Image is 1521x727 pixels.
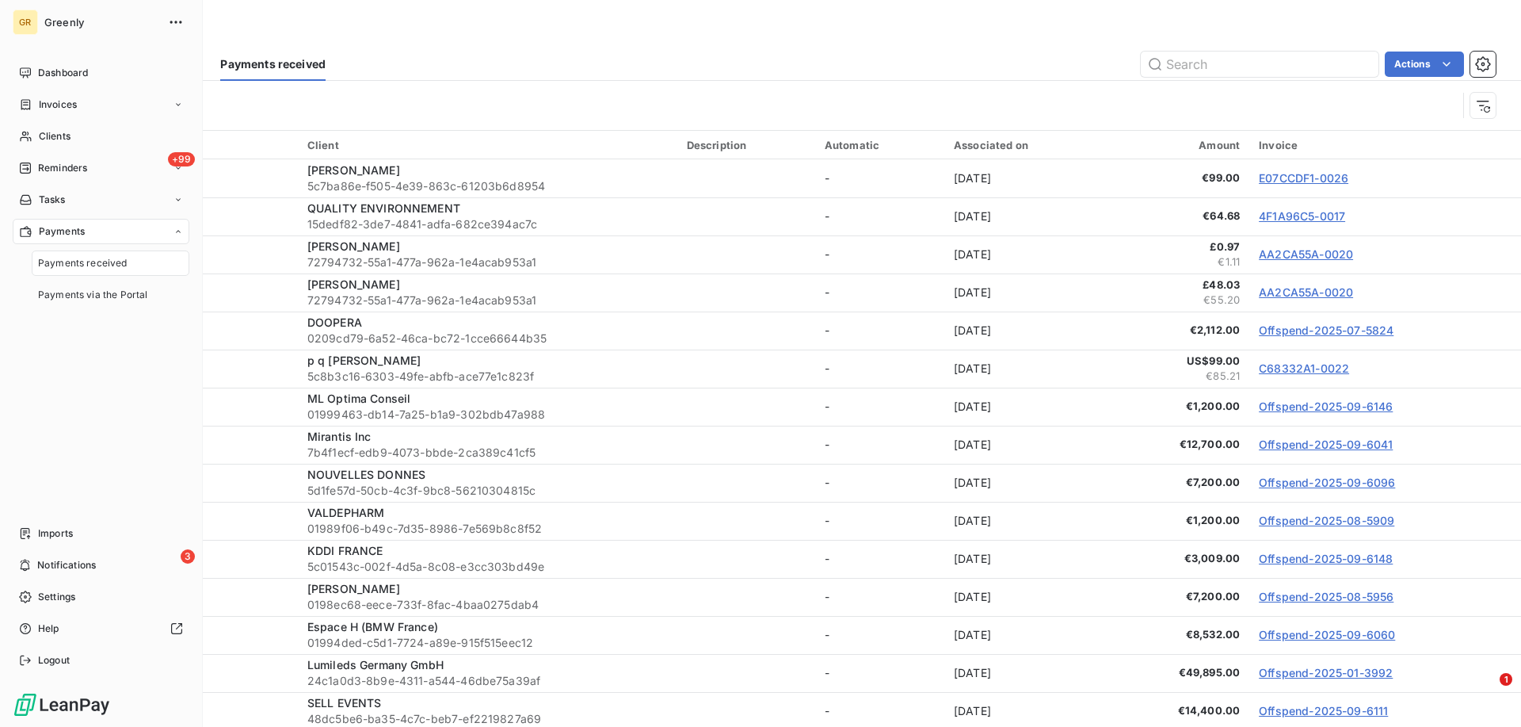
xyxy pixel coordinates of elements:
[1259,552,1393,565] a: Offspend-2025-09-6148
[815,578,944,616] td: -
[13,692,111,717] img: Logo LeanPay
[181,549,195,564] span: 3
[307,711,668,727] span: 48dc5be6-ba35-4c7c-beb7-ef2219827a69
[815,388,944,426] td: -
[944,502,1107,540] td: [DATE]
[39,224,85,239] span: Payments
[944,350,1107,388] td: [DATE]
[1259,209,1345,223] a: 4F1A96C5-0017
[307,559,668,575] span: 5c01543c-002f-4d5a-8c08-e3cc303bd49e
[1117,323,1240,339] span: €2,112.00
[815,464,944,502] td: -
[307,544,383,557] span: KDDI FRANCE
[1259,628,1395,641] a: Offspend-2025-09-6060
[13,616,189,641] a: Help
[307,178,668,194] span: 5c7ba86e-f505-4e39-863c-61203b6d8954
[1117,589,1240,605] span: €7,200.00
[307,239,400,253] span: [PERSON_NAME]
[815,197,944,235] td: -
[1117,475,1240,491] span: €7,200.00
[944,159,1107,197] td: [DATE]
[1385,52,1464,77] button: Actions
[220,56,326,72] span: Payments received
[1259,171,1348,185] a: E07CCDF1-0026
[1259,400,1393,413] a: Offspend-2025-09-6146
[1117,209,1240,224] span: €64.68
[815,654,944,692] td: -
[307,216,668,232] span: 15dedf82-3de7-4841-adfa-682ce394ac7c
[307,369,668,385] span: 5c8b3c16-6303-49fe-abfb-ace77e1c823f
[38,653,70,668] span: Logout
[38,590,75,604] span: Settings
[307,392,411,405] span: ML Optima Conseil
[307,658,444,672] span: Lumileds Germany GmbH
[1500,673,1512,686] span: 1
[944,197,1107,235] td: [DATE]
[944,235,1107,274] td: [DATE]
[307,277,400,291] span: [PERSON_NAME]
[38,622,59,636] span: Help
[168,152,195,166] span: +99
[307,163,400,177] span: [PERSON_NAME]
[944,654,1107,692] td: [DATE]
[815,312,944,350] td: -
[1117,277,1240,293] span: £48.03
[944,464,1107,502] td: [DATE]
[815,159,944,197] td: -
[307,316,362,329] span: DOOPERA
[815,540,944,578] td: -
[38,256,128,270] span: Payments received
[944,616,1107,654] td: [DATE]
[307,673,668,689] span: 24c1a0d3-8b9e-4311-a544-46dbe75a39af
[307,635,668,651] span: 01994ded-c5d1-7724-a89e-915f515eec12
[954,139,1098,151] div: Associated on
[1259,285,1353,299] a: AA2CA55A-0020
[1117,354,1240,369] span: US$99.00
[38,288,147,302] span: Payments via the Portal
[307,430,372,443] span: Mirantis Inc
[1117,703,1240,719] span: €14,400.00
[1141,52,1378,77] input: Search
[307,696,382,710] span: SELL EVENTS
[38,161,87,175] span: Reminders
[815,274,944,312] td: -
[13,10,38,35] div: GR
[38,526,73,541] span: Imports
[815,426,944,464] td: -
[815,616,944,654] td: -
[1117,139,1240,151] div: Amount
[1117,627,1240,643] span: €8,532.00
[307,483,668,499] span: 5d1fe57d-50cb-4c3f-9bc8-56210304815c
[39,129,71,143] span: Clients
[1117,293,1240,308] span: €55.20
[39,193,66,207] span: Tasks
[1117,170,1240,186] span: €99.00
[825,139,935,151] div: Automatic
[1259,666,1393,679] a: Offspend-2025-01-3992
[687,139,806,151] div: Description
[307,201,460,215] span: QUALITY ENVIRONNEMENT
[307,139,668,151] div: Client
[1259,590,1393,603] a: Offspend-2025-08-5956
[944,388,1107,426] td: [DATE]
[815,502,944,540] td: -
[307,354,421,367] span: p q [PERSON_NAME]
[815,350,944,388] td: -
[944,540,1107,578] td: [DATE]
[307,620,438,633] span: Espace H (BMW France)
[944,426,1107,464] td: [DATE]
[307,331,668,346] span: 0209cd79-6a52-46ca-bc72-1cce66644b35
[1259,514,1394,527] a: Offspend-2025-08-5909
[307,445,668,461] span: 7b4f1ecf-edb9-4073-bbde-2ca389c41cf5
[1259,247,1353,261] a: AA2CA55A-0020
[1467,673,1505,711] iframe: Intercom live chat
[1259,323,1393,337] a: Offspend-2025-07-5824
[815,235,944,274] td: -
[307,293,668,308] span: 72794732-55a1-477a-962a-1e4acab953a1
[1117,254,1240,270] span: €1.11
[307,506,385,519] span: VALDEPHARM
[307,407,668,423] span: 01999463-db14-7a25-b1a9-302bdb47a988
[307,254,668,270] span: 72794732-55a1-477a-962a-1e4acab953a1
[1117,513,1240,529] span: €1,200.00
[1259,476,1395,489] a: Offspend-2025-09-6096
